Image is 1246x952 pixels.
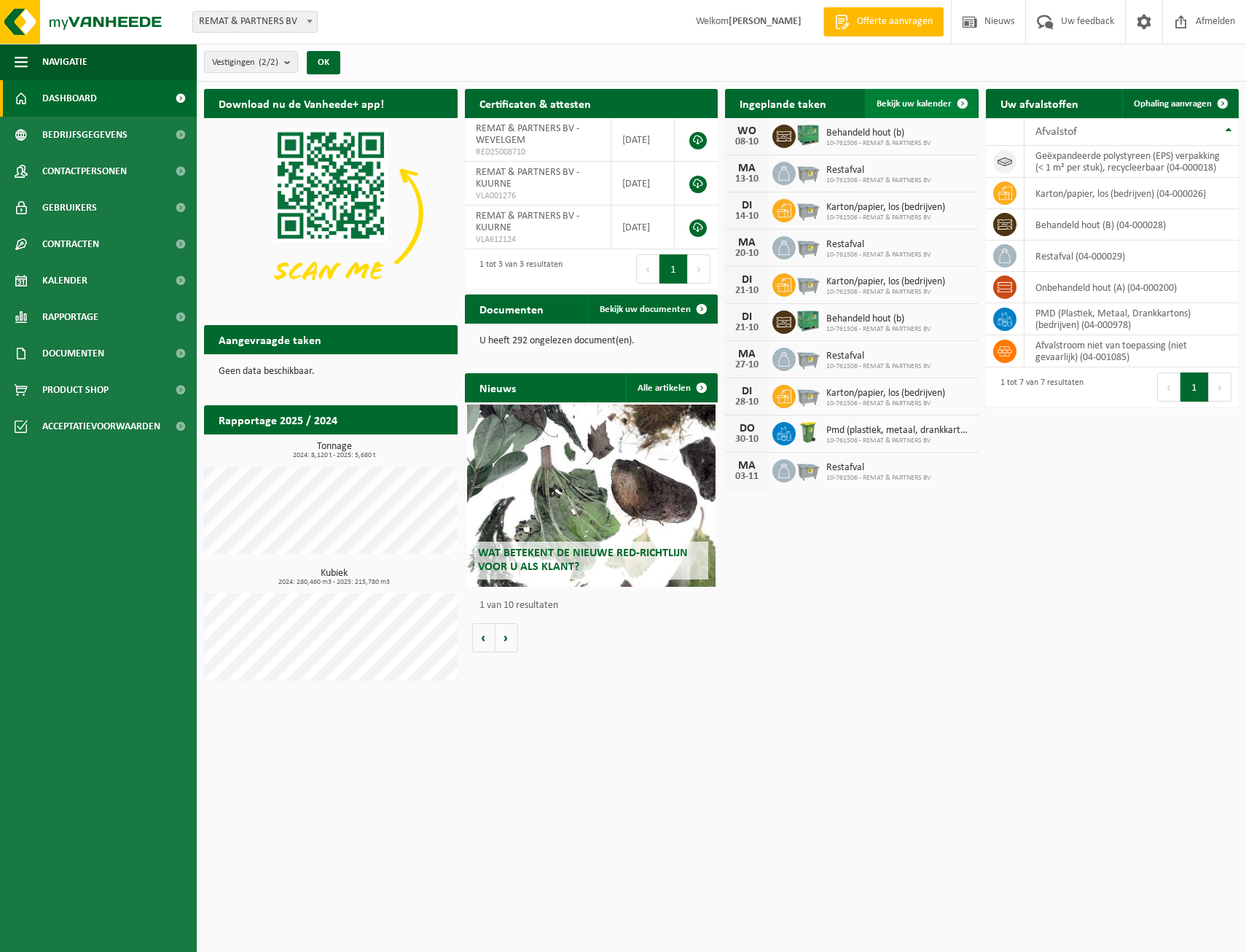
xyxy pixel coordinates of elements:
[729,16,802,27] strong: [PERSON_NAME]
[204,118,458,308] img: Download de VHEPlus App
[732,286,761,296] div: 21-10
[796,346,820,370] img: WB-2500-GAL-GY-01
[732,237,761,249] div: MA
[42,408,160,445] span: Acceptatievoorwaarden
[495,623,518,652] button: Volgende
[796,457,820,482] img: WB-2500-GAL-GY-01
[476,123,579,146] span: REMAT & PARTNERS BV - WEVELGEM
[826,437,971,445] span: 10-761506 - REMAT & PARTNERS BV
[796,308,820,333] img: PB-HB-1400-HPE-GN-01
[826,128,931,139] span: Behandeld hout (b)
[796,160,820,184] img: WB-2500-GAL-GY-01
[1024,335,1239,367] td: afvalstroom niet van toepassing (niet gevaarlijk) (04-001085)
[732,386,761,397] div: DI
[796,420,820,445] img: WB-0240-HPE-GN-50
[865,89,977,118] a: Bekijk uw kalender
[826,462,931,474] span: Restafval
[465,373,530,402] h2: Nieuws
[626,373,716,402] a: Alle artikelen
[826,176,931,185] span: 10-761506 - REMAT & PARTNERS BV
[1122,89,1237,118] a: Ophaling aanvragen
[611,118,675,162] td: [DATE]
[42,299,98,335] span: Rapportage
[1024,178,1239,209] td: karton/papier, los (bedrijven) (04-000026)
[472,623,495,652] button: Vorige
[1134,99,1212,109] span: Ophaling aanvragen
[211,442,458,459] h3: Tonnage
[826,202,945,214] span: Karton/papier, los (bedrijven)
[42,80,97,117] span: Dashboard
[732,249,761,259] div: 20-10
[796,197,820,222] img: WB-2500-GAL-GY-01
[259,58,278,67] count: (2/2)
[659,254,688,284] button: 1
[1024,241,1239,272] td: restafval (04-000029)
[688,254,710,284] button: Next
[732,311,761,323] div: DI
[42,226,99,262] span: Contracten
[826,388,945,399] span: Karton/papier, los (bedrijven)
[349,434,456,463] a: Bekijk rapportage
[600,305,691,314] span: Bekijk uw documenten
[1035,126,1077,138] span: Afvalstof
[476,211,579,233] span: REMAT & PARTNERS BV - KUURNE
[826,399,945,408] span: 10-761506 - REMAT & PARTNERS BV
[476,147,600,158] span: RED25008710
[1180,372,1209,402] button: 1
[204,325,336,354] h2: Aangevraagde taken
[732,174,761,184] div: 13-10
[732,434,761,445] div: 30-10
[826,425,971,437] span: Pmd (plastiek, metaal, drankkartons) (bedrijven)
[479,336,704,346] p: U heeft 292 ongelezen document(en).
[796,271,820,296] img: WB-2500-GAL-GY-01
[826,139,931,148] span: 10-761506 - REMAT & PARTNERS BV
[732,163,761,174] div: MA
[42,335,104,372] span: Documenten
[732,323,761,333] div: 21-10
[823,7,944,36] a: Offerte aanvragen
[42,262,87,299] span: Kalender
[219,367,443,377] p: Geen data beschikbaar.
[826,276,945,288] span: Karton/papier, los (bedrijven)
[465,89,606,117] h2: Certificaten & attesten
[732,472,761,482] div: 03-11
[212,52,278,74] span: Vestigingen
[732,274,761,286] div: DI
[1024,209,1239,241] td: behandeld hout (B) (04-000028)
[204,51,298,73] button: Vestigingen(2/2)
[611,206,675,249] td: [DATE]
[465,294,558,323] h2: Documenten
[472,253,563,285] div: 1 tot 3 van 3 resultaten
[1024,272,1239,303] td: onbehandeld hout (A) (04-000200)
[636,254,659,284] button: Previous
[732,360,761,370] div: 27-10
[192,11,318,33] span: REMAT & PARTNERS BV
[993,371,1084,403] div: 1 tot 7 van 7 resultaten
[732,460,761,472] div: MA
[826,313,931,325] span: Behandeld hout (b)
[732,125,761,137] div: WO
[826,362,931,371] span: 10-761506 - REMAT & PARTNERS BV
[853,15,936,29] span: Offerte aanvragen
[826,251,931,260] span: 10-761506 - REMAT & PARTNERS BV
[611,162,675,206] td: [DATE]
[211,569,458,586] h3: Kubiek
[877,99,952,109] span: Bekijk uw kalender
[476,190,600,202] span: VLA001276
[1024,303,1239,335] td: PMD (Plastiek, Metaal, Drankkartons) (bedrijven) (04-000978)
[193,12,317,32] span: REMAT & PARTNERS BV
[211,579,458,586] span: 2024: 280,460 m3 - 2025: 215,780 m3
[42,117,128,153] span: Bedrijfsgegevens
[476,167,579,190] span: REMAT & PARTNERS BV - KUURNE
[826,325,931,334] span: 10-761506 - REMAT & PARTNERS BV
[1209,372,1231,402] button: Next
[732,348,761,360] div: MA
[1024,146,1239,178] td: geëxpandeerde polystyreen (EPS) verpakking (< 1 m² per stuk), recycleerbaar (04-000018)
[42,153,127,190] span: Contactpersonen
[204,89,399,117] h2: Download nu de Vanheede+ app!
[826,288,945,297] span: 10-761506 - REMAT & PARTNERS BV
[796,234,820,259] img: WB-2500-GAL-GY-01
[1157,372,1180,402] button: Previous
[211,452,458,459] span: 2024: 8,120 t - 2025: 5,680 t
[826,239,931,251] span: Restafval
